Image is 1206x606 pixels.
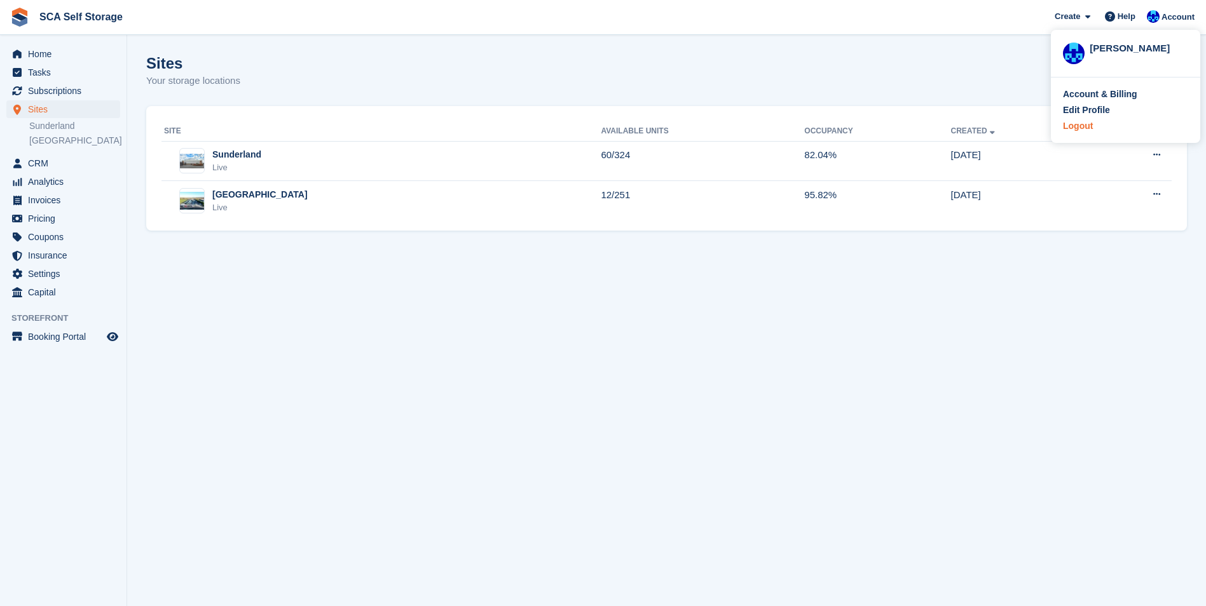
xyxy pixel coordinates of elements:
[951,126,997,135] a: Created
[28,246,104,264] span: Insurance
[10,8,29,27] img: stora-icon-8386f47178a22dfd0bd8f6a31ec36ba5ce8667c1dd55bd0f319d3a0aa187defe.svg
[28,265,104,283] span: Settings
[180,192,204,210] img: Image of Sheffield site
[28,228,104,246] span: Coupons
[6,265,120,283] a: menu
[161,121,601,142] th: Site
[34,6,128,27] a: SCA Self Storage
[951,141,1091,181] td: [DATE]
[1063,88,1137,101] div: Account & Billing
[1063,119,1188,133] a: Logout
[804,121,950,142] th: Occupancy
[6,154,120,172] a: menu
[11,312,127,325] span: Storefront
[1063,43,1085,64] img: Kelly Neesham
[601,121,804,142] th: Available Units
[28,154,104,172] span: CRM
[1063,104,1110,117] div: Edit Profile
[28,210,104,227] span: Pricing
[1063,104,1188,117] a: Edit Profile
[6,246,120,264] a: menu
[105,329,120,344] a: Preview store
[601,181,804,220] td: 12/251
[29,135,120,147] a: [GEOGRAPHIC_DATA]
[212,161,261,174] div: Live
[1147,10,1160,23] img: Kelly Neesham
[28,45,104,63] span: Home
[6,210,120,227] a: menu
[1161,11,1195,24] span: Account
[28,100,104,118] span: Sites
[28,191,104,209] span: Invoices
[146,74,240,88] p: Your storage locations
[212,201,308,214] div: Live
[28,82,104,100] span: Subscriptions
[1055,10,1080,23] span: Create
[6,328,120,346] a: menu
[28,283,104,301] span: Capital
[601,141,804,181] td: 60/324
[951,181,1091,220] td: [DATE]
[28,64,104,81] span: Tasks
[6,100,120,118] a: menu
[6,82,120,100] a: menu
[6,64,120,81] a: menu
[6,173,120,191] a: menu
[146,55,240,72] h1: Sites
[180,154,204,168] img: Image of Sunderland site
[28,328,104,346] span: Booking Portal
[212,148,261,161] div: Sunderland
[1063,88,1188,101] a: Account & Billing
[6,283,120,301] a: menu
[6,45,120,63] a: menu
[1090,41,1188,53] div: [PERSON_NAME]
[28,173,104,191] span: Analytics
[6,228,120,246] a: menu
[6,191,120,209] a: menu
[212,188,308,201] div: [GEOGRAPHIC_DATA]
[804,141,950,181] td: 82.04%
[29,120,120,132] a: Sunderland
[1118,10,1135,23] span: Help
[804,181,950,220] td: 95.82%
[1063,119,1093,133] div: Logout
